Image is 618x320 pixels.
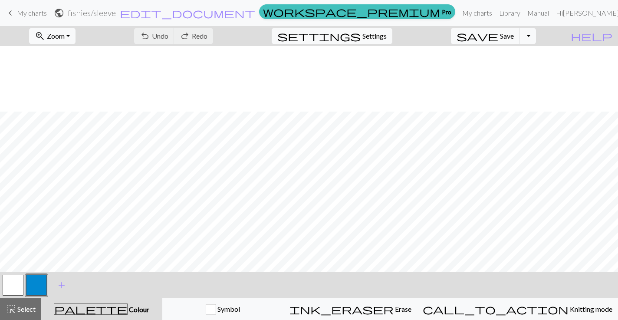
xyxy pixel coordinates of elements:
span: My charts [17,9,47,17]
span: workspace_premium [263,6,440,18]
a: Manual [524,4,552,22]
span: Erase [394,305,411,313]
span: edit_document [120,7,255,19]
span: save [457,30,498,42]
span: Select [16,305,36,313]
span: Settings [362,31,387,41]
span: zoom_in [35,30,45,42]
button: Knitting mode [417,298,618,320]
span: Knitting mode [569,305,612,313]
span: help [571,30,612,42]
button: Colour [41,298,162,320]
span: palette [54,303,127,315]
a: Library [496,4,524,22]
a: Pro [259,4,455,19]
a: My charts [5,6,47,20]
button: Save [451,28,520,44]
span: Symbol [216,305,240,313]
span: Save [500,32,514,40]
button: SettingsSettings [272,28,392,44]
span: Zoom [47,32,65,40]
button: Zoom [29,28,76,44]
h2: fishies / sleeve [68,8,116,18]
span: public [54,7,64,19]
span: add [56,279,67,291]
span: keyboard_arrow_left [5,7,16,19]
span: settings [277,30,361,42]
i: Settings [277,31,361,41]
span: highlight_alt [6,303,16,315]
button: Erase [284,298,417,320]
a: My charts [459,4,496,22]
span: Colour [128,305,149,313]
button: Symbol [162,298,284,320]
span: ink_eraser [289,303,394,315]
span: call_to_action [423,303,569,315]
